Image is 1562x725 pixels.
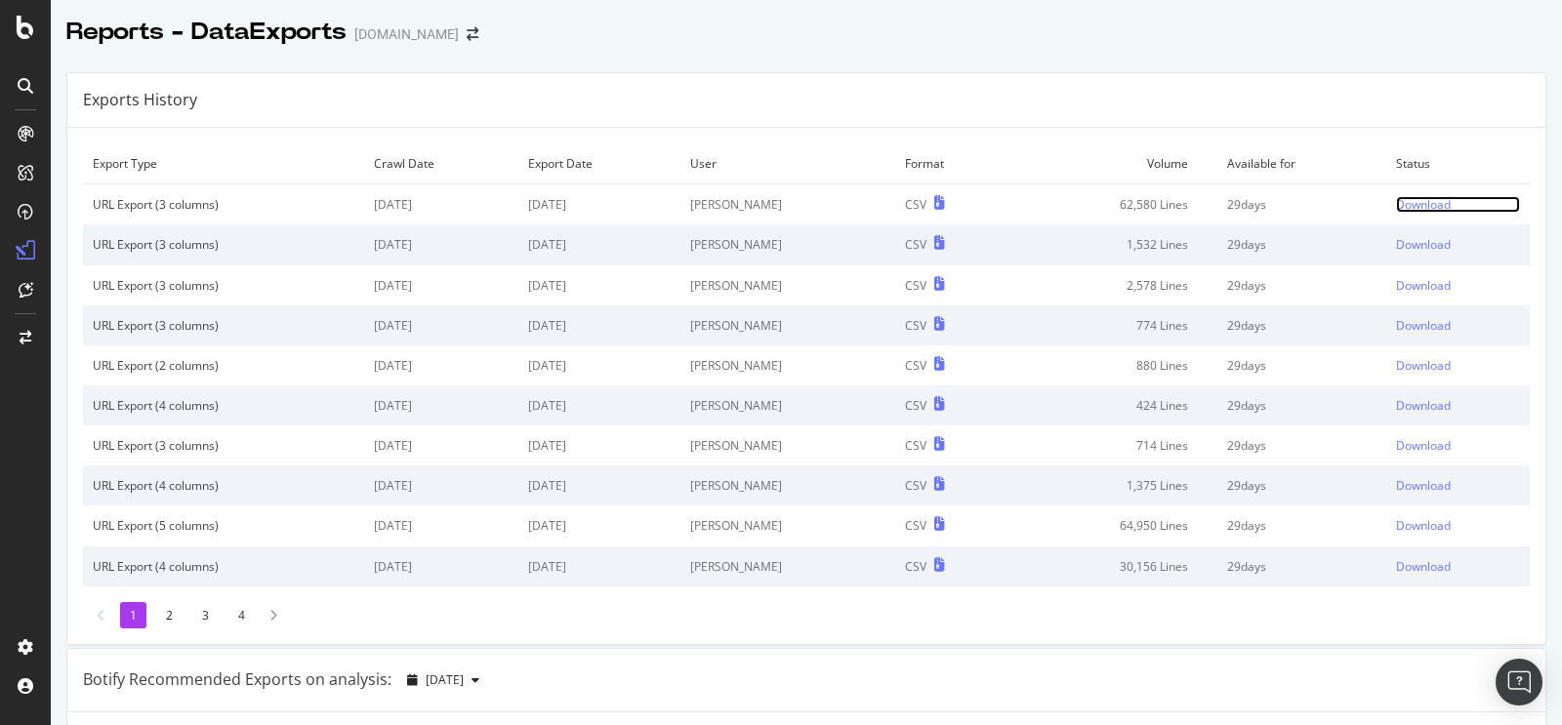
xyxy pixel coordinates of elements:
div: Botify Recommended Exports on analysis: [83,668,391,691]
td: [PERSON_NAME] [680,546,895,586]
td: 29 days [1217,345,1387,385]
li: 2 [156,602,183,628]
div: Download [1396,236,1451,253]
td: Volume [1009,143,1216,184]
td: [DATE] [518,385,680,425]
td: 30,156 Lines [1009,546,1216,586]
td: 29 days [1217,505,1387,545]
div: CSV [905,357,926,374]
div: CSV [905,477,926,494]
td: 29 days [1217,546,1387,586]
div: URL Export (3 columns) [93,236,354,253]
div: CSV [905,317,926,334]
div: CSV [905,558,926,575]
td: Export Date [518,143,680,184]
td: [PERSON_NAME] [680,465,895,505]
td: 29 days [1217,184,1387,225]
div: Download [1396,558,1451,575]
div: CSV [905,437,926,454]
td: [DATE] [364,546,518,586]
td: [DATE] [364,224,518,264]
td: [PERSON_NAME] [680,224,895,264]
div: Download [1396,357,1451,374]
div: Download [1396,196,1451,213]
td: [DATE] [364,265,518,305]
td: 62,580 Lines [1009,184,1216,225]
div: Download [1396,437,1451,454]
td: Available for [1217,143,1387,184]
a: Download [1396,397,1520,414]
td: 29 days [1217,224,1387,264]
div: CSV [905,397,926,414]
div: arrow-right-arrow-left [467,27,478,41]
div: URL Export (2 columns) [93,357,354,374]
div: Download [1396,397,1451,414]
a: Download [1396,437,1520,454]
div: CSV [905,277,926,294]
td: User [680,143,895,184]
a: Download [1396,517,1520,534]
td: [DATE] [518,546,680,586]
td: [DATE] [518,425,680,465]
div: URL Export (3 columns) [93,437,354,454]
td: [DATE] [518,505,680,545]
div: URL Export (3 columns) [93,196,354,213]
td: 29 days [1217,265,1387,305]
td: 29 days [1217,425,1387,465]
div: [DOMAIN_NAME] [354,24,459,44]
td: [PERSON_NAME] [680,425,895,465]
td: 29 days [1217,385,1387,425]
a: Download [1396,317,1520,334]
div: Reports - DataExports [66,16,347,49]
div: CSV [905,517,926,534]
td: [DATE] [364,345,518,385]
td: [DATE] [518,305,680,345]
td: [PERSON_NAME] [680,385,895,425]
div: CSV [905,236,926,253]
td: 774 Lines [1009,305,1216,345]
a: Download [1396,558,1520,575]
div: Download [1396,317,1451,334]
td: [PERSON_NAME] [680,345,895,385]
li: 3 [192,602,219,628]
div: Download [1396,477,1451,494]
a: Download [1396,236,1520,253]
div: URL Export (5 columns) [93,517,354,534]
td: [PERSON_NAME] [680,184,895,225]
a: Download [1396,477,1520,494]
div: Download [1396,517,1451,534]
td: [DATE] [364,505,518,545]
td: Crawl Date [364,143,518,184]
div: URL Export (4 columns) [93,397,354,414]
td: [DATE] [518,224,680,264]
td: 1,532 Lines [1009,224,1216,264]
td: [PERSON_NAME] [680,505,895,545]
td: [DATE] [364,385,518,425]
td: [PERSON_NAME] [680,305,895,345]
td: 29 days [1217,465,1387,505]
div: Exports History [83,89,197,111]
div: URL Export (4 columns) [93,558,354,575]
td: 880 Lines [1009,345,1216,385]
div: Open Intercom Messenger [1496,659,1542,705]
span: 2025 Jun. 24th [426,671,464,688]
td: 64,950 Lines [1009,505,1216,545]
td: [DATE] [364,425,518,465]
td: 1,375 Lines [1009,465,1216,505]
td: [DATE] [364,305,518,345]
li: 4 [228,602,255,628]
button: [DATE] [399,665,487,696]
td: Export Type [83,143,364,184]
td: [DATE] [518,345,680,385]
a: Download [1396,357,1520,374]
li: 1 [120,602,146,628]
td: 424 Lines [1009,385,1216,425]
a: Download [1396,196,1520,213]
td: [DATE] [364,465,518,505]
td: [DATE] [518,465,680,505]
td: 714 Lines [1009,425,1216,465]
td: [DATE] [518,184,680,225]
td: Format [895,143,1010,184]
td: [DATE] [364,184,518,225]
td: Status [1386,143,1530,184]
